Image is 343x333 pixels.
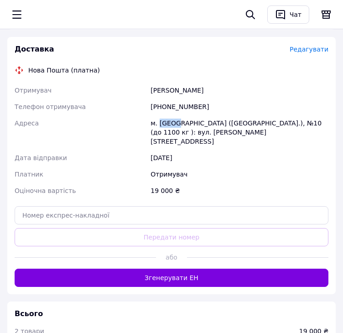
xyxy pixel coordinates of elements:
[26,66,102,75] div: Нова Пошта (платна)
[15,206,328,224] input: Номер експрес-накладної
[149,82,330,99] div: [PERSON_NAME]
[267,5,309,24] button: Чат
[149,99,330,115] div: [PHONE_NUMBER]
[149,150,330,166] div: [DATE]
[149,115,330,150] div: м. [GEOGRAPHIC_DATA] ([GEOGRAPHIC_DATA].), №10 (до 1100 кг ): вул. [PERSON_NAME][STREET_ADDRESS]
[149,166,330,182] div: Отримувач
[149,182,330,199] div: 19 000 ₴
[15,269,328,287] button: Згенерувати ЕН
[15,103,86,110] span: Телефон отримувача
[15,45,54,53] span: Доставка
[15,309,43,318] span: Всього
[288,8,303,21] div: Чат
[290,46,328,53] span: Редагувати
[15,187,76,194] span: Оціночна вартість
[15,87,52,94] span: Отримувач
[15,154,67,161] span: Дата відправки
[15,120,39,127] span: Адреса
[156,253,187,262] span: або
[15,171,43,178] span: Платник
